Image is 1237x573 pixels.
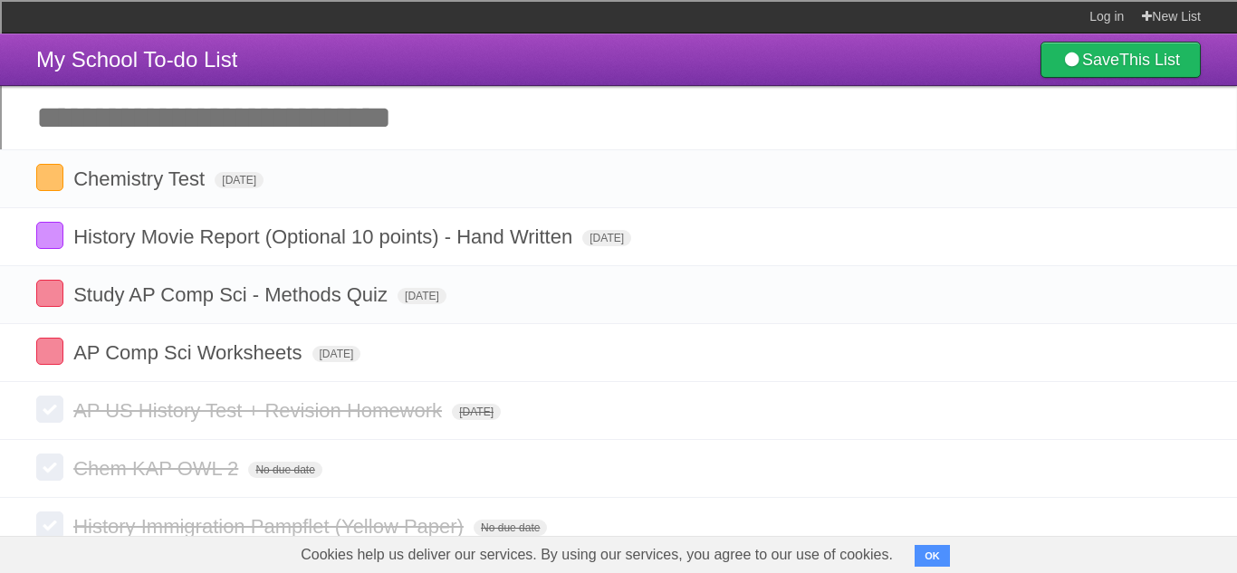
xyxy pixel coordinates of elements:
[474,520,547,536] span: No due date
[36,164,63,191] label: Done
[582,230,631,246] span: [DATE]
[36,280,63,307] label: Done
[36,511,63,539] label: Done
[73,399,446,422] span: AP US History Test + Revision Homework
[452,404,501,420] span: [DATE]
[1040,42,1201,78] a: SaveThis List
[36,222,63,249] label: Done
[248,462,321,478] span: No due date
[73,457,243,480] span: Chem KAP OWL 2
[36,454,63,481] label: Done
[312,346,361,362] span: [DATE]
[73,283,392,306] span: Study AP Comp Sci - Methods Quiz
[73,225,577,248] span: History Movie Report (Optional 10 points) - Hand Written
[73,515,468,538] span: History Immigration Pampflet (Yellow Paper)
[1119,51,1180,69] b: This List
[36,47,237,72] span: My School To-do List
[73,167,209,190] span: Chemistry Test
[915,545,950,567] button: OK
[36,338,63,365] label: Done
[398,288,446,304] span: [DATE]
[73,341,306,364] span: AP Comp Sci Worksheets
[215,172,264,188] span: [DATE]
[283,537,911,573] span: Cookies help us deliver our services. By using our services, you agree to our use of cookies.
[36,396,63,423] label: Done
